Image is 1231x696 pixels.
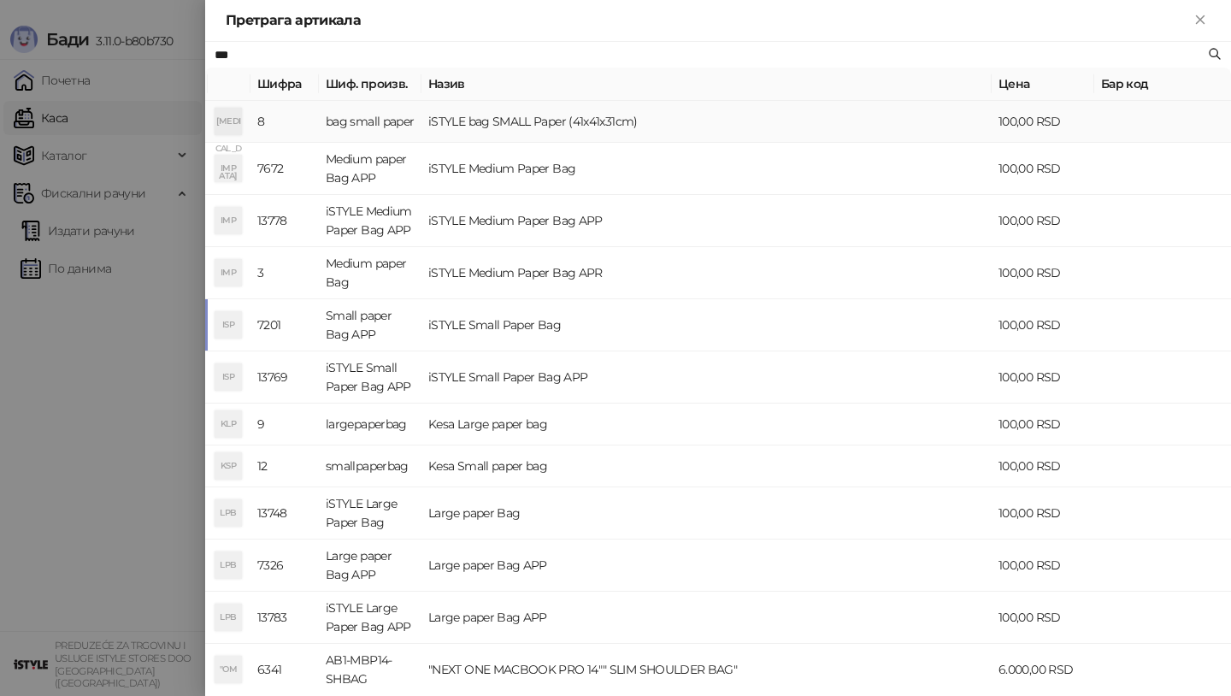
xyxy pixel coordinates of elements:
td: 100,00 RSD [992,592,1094,644]
div: LPB [215,499,242,527]
div: ISP [215,363,242,391]
td: iSTYLE Medium Paper Bag [421,143,992,195]
td: Kesa Small paper bag [421,445,992,487]
td: 7672 [250,143,319,195]
td: AB1-MBP14-SHBAG [319,644,421,696]
td: iSTYLE Medium Paper Bag APP [421,195,992,247]
td: 100,00 RSD [992,404,1094,445]
td: 13769 [250,351,319,404]
td: 6341 [250,644,319,696]
td: bag small paper [319,101,421,143]
td: 100,00 RSD [992,299,1094,351]
div: KLP [215,410,242,438]
th: Бар код [1094,68,1231,101]
td: 100,00 RSD [992,540,1094,592]
div: LPB [215,604,242,631]
td: iSTYLE Medium Paper Bag APP [319,195,421,247]
td: iSTYLE Large Paper Bag APP [319,592,421,644]
td: 100,00 RSD [992,101,1094,143]
td: 3 [250,247,319,299]
td: 100,00 RSD [992,487,1094,540]
th: Назив [421,68,992,101]
td: 8 [250,101,319,143]
td: iSTYLE Small Paper Bag APP [421,351,992,404]
td: Large paper Bag APP [319,540,421,592]
td: largepaperbag [319,404,421,445]
div: IMP [215,259,242,286]
td: iSTYLE Large Paper Bag [319,487,421,540]
div: [MEDICAL_DATA] [215,108,242,135]
td: iSTYLE Small Paper Bag [421,299,992,351]
td: Large paper Bag [421,487,992,540]
td: 7201 [250,299,319,351]
div: KSP [215,452,242,480]
td: iSTYLE Medium Paper Bag APR [421,247,992,299]
div: LPB [215,551,242,579]
td: 100,00 RSD [992,445,1094,487]
td: Medium paper Bag APP [319,143,421,195]
td: smallpaperbag [319,445,421,487]
td: Large paper Bag APP [421,540,992,592]
td: 6.000,00 RSD [992,644,1094,696]
td: "NEXT ONE MACBOOK PRO 14"" SLIM SHOULDER BAG" [421,644,992,696]
div: IMP [215,155,242,182]
td: Large paper Bag APP [421,592,992,644]
th: Шифра [250,68,319,101]
td: 13783 [250,592,319,644]
td: 13748 [250,487,319,540]
th: Шиф. произв. [319,68,421,101]
td: 100,00 RSD [992,247,1094,299]
td: Kesa Large paper bag [421,404,992,445]
td: iSTYLE Small Paper Bag APP [319,351,421,404]
td: iSTYLE bag SMALL Paper (41x41x31cm) [421,101,992,143]
button: Close [1190,10,1210,31]
td: 100,00 RSD [992,351,1094,404]
td: Small paper Bag APP [319,299,421,351]
td: 13778 [250,195,319,247]
div: Претрага артикала [226,10,1190,31]
td: 12 [250,445,319,487]
td: Medium paper Bag [319,247,421,299]
th: Цена [992,68,1094,101]
div: ISP [215,311,242,339]
td: 9 [250,404,319,445]
div: "OM [215,656,242,683]
td: 100,00 RSD [992,143,1094,195]
td: 7326 [250,540,319,592]
td: 100,00 RSD [992,195,1094,247]
div: IMP [215,207,242,234]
